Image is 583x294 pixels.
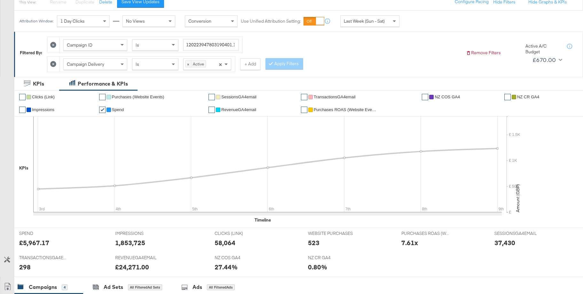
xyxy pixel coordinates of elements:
div: 4 [62,284,67,290]
span: TRANSACTIONSGA4EMAIL [19,255,67,261]
div: 27.44% [215,262,238,272]
span: NZ CR GA4 [517,94,539,99]
span: Clicks (Link) [32,94,55,99]
span: REVENUEGA4EMAIL [115,255,163,261]
span: SessionsGA4email [221,94,256,99]
a: ✔ [19,94,26,100]
div: Ads [193,283,202,291]
div: Timeline [255,217,271,223]
span: NZ COS GA4 [215,255,263,261]
div: £670.00 [532,55,556,65]
div: 523 [308,238,319,247]
span: Campaign ID [67,42,92,48]
a: ✔ [99,107,106,113]
span: WEBSITE PURCHASES [308,230,356,237]
span: Purchases (Website Events) [112,94,164,99]
button: £670.00 [530,55,563,65]
div: 0.80% [308,262,327,272]
div: 7.61x [401,238,418,247]
div: Ad Sets [104,283,123,291]
span: PURCHASES ROAS (WEBSITE EVENTS) [401,230,449,237]
span: × [185,61,191,67]
span: × [219,61,222,67]
a: ✔ [422,94,428,100]
span: NZ COS GA4 [435,94,460,99]
text: Amount (GBP) [515,184,521,212]
div: KPIs [19,165,28,171]
span: Clear all [217,59,223,70]
span: CLICKS (LINK) [215,230,263,237]
div: Performance & KPIs [78,80,128,87]
a: ✔ [504,94,511,100]
div: 37,430 [494,238,515,247]
div: All Filtered Ads [207,284,235,290]
span: 1 Day Clicks [60,18,85,24]
a: ✔ [19,107,26,113]
div: £5,967.17 [19,238,49,247]
a: ✔ [301,94,307,100]
a: ✔ [301,107,307,113]
a: ✔ [99,94,106,100]
div: Campaigns [29,283,57,291]
span: Spend [112,107,124,112]
div: Active A/C Budget [525,43,561,55]
span: Is [136,61,139,67]
div: 298 [19,262,31,272]
button: + Add [240,58,261,70]
a: ✔ [209,107,215,113]
div: All Filtered Ad Sets [128,284,162,290]
div: KPIs [33,80,44,87]
span: SPEND [19,230,67,237]
span: Is [136,42,139,48]
span: Campaign Delivery [67,61,104,67]
div: £24,271.00 [115,262,149,272]
button: Remove Filters [466,50,501,56]
div: Attribution Window: [19,19,54,23]
div: Filtered By: [20,50,42,56]
span: Last Week (Sun - Sat) [344,18,385,24]
div: 58,064 [215,238,235,247]
span: IMPRESSIONS [115,230,163,237]
input: Enter a search term [183,39,239,51]
span: Conversion [188,18,211,24]
span: Active [191,61,206,67]
span: No Views [126,18,145,24]
span: NZ CR GA4 [308,255,356,261]
span: RevenueGA4email [221,107,256,112]
label: Use Unified Attribution Setting: [241,18,301,24]
span: Purchases ROAS (Website Events) [314,107,378,112]
div: 1,853,725 [115,238,145,247]
a: ✔ [209,94,215,100]
span: TransactionsGA4email [314,94,356,99]
span: SESSIONSGA4EMAIL [494,230,542,237]
span: Impressions [32,107,54,112]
